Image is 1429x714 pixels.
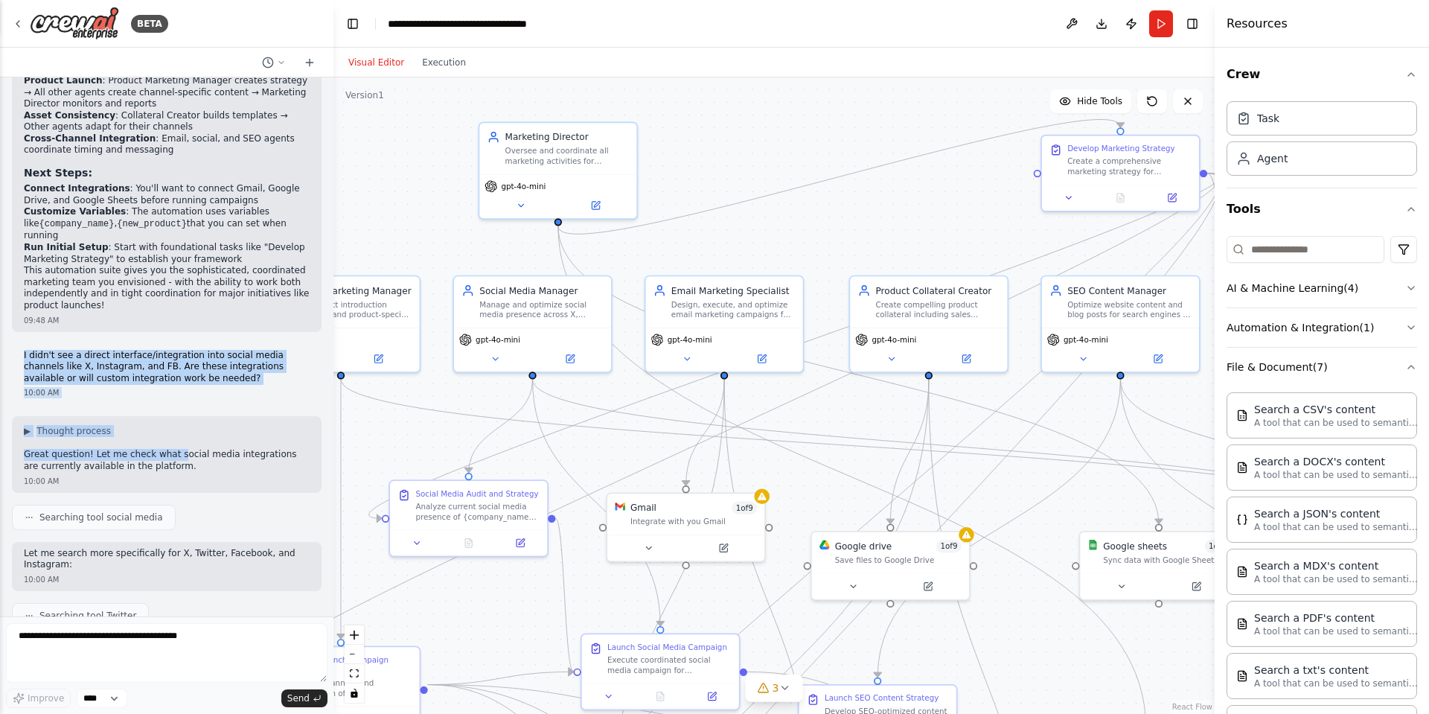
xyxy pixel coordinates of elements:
div: React Flow controls [345,625,364,703]
div: Sync data with Google Sheets [1103,555,1230,566]
div: Manage and optimize social media presence across X, Facebook, and Instagram for {company_name}. C... [479,299,604,319]
div: Launch Social Media Campaign [607,642,727,652]
button: Execution [413,54,475,71]
strong: Next Steps: [24,167,92,179]
div: Google sheets [1103,540,1167,552]
button: Open in side panel [1122,351,1194,367]
div: 09:48 AM [24,315,310,326]
div: Product Launch Campaign Planning [288,655,412,675]
span: gpt-4o-mini [476,334,520,345]
button: Open in side panel [690,689,734,704]
div: Version 1 [345,89,384,101]
div: Lead product introduction campaigns and product-specific promotional activities for {company_name... [288,299,412,319]
button: Open in side panel [1150,190,1194,205]
span: Number of enabled actions [936,540,961,552]
div: Crew [1227,95,1417,188]
p: Let me search more specifically for X, Twitter, Facebook, and Instagram: [24,548,310,571]
div: Search a CSV's content [1254,402,1418,417]
button: Switch to previous chat [256,54,292,71]
div: Design, execute, and optimize email marketing campaigns for {company_name} to nurture leads, enga... [671,299,796,319]
div: SEO Content Manager [1067,284,1192,297]
span: ▶ [24,425,31,437]
div: Gmail [630,502,656,514]
img: JSONSearchTool [1236,514,1248,526]
div: Email Marketing SpecialistDesign, execute, and optimize email marketing campaigns for {company_na... [645,275,805,373]
div: 10:00 AM [24,387,310,398]
button: Start a new chat [298,54,322,71]
g: Edge from 6ab7a5df-7cd1-4605-a89f-5a57e8fbc697 to 2b026f28-87c7-4a13-9346-5e71edfd118f [552,115,1127,239]
button: Hide Tools [1050,89,1131,113]
h4: Resources [1227,15,1288,33]
g: Edge from 635f3723-cd77-4e2c-a8aa-e7d67d43365f to b711f42d-869b-4228-893e-b74f3cebc04e [872,380,1127,678]
g: Edge from 53169331-433e-41d6-966e-88d80173d93b to 8bdb9246-1a3f-4163-878a-5615b058a84d [555,512,573,678]
img: Logo [30,7,119,40]
span: Number of enabled actions [1205,540,1230,552]
li: : Email, social, and SEO agents coordinate timing and messaging [24,133,310,156]
a: React Flow attribution [1172,703,1212,711]
div: Social Media Audit and StrategyAnalyze current social media presence of {company_name} across X, ... [389,479,549,557]
button: Improve [6,689,71,708]
li: : Start with foundational tasks like "Develop Marketing Strategy" to establish your framework [24,242,310,265]
g: Edge from 6ab7a5df-7cd1-4605-a89f-5a57e8fbc697 to b83789aa-92bc-4153-ba34-b6f080317a04 [552,226,1165,524]
div: Search a DOCX's content [1254,454,1418,469]
nav: breadcrumb [388,16,555,31]
strong: Cross-Channel Integration [24,133,156,144]
button: Open in side panel [560,198,632,214]
div: Marketing Director [505,131,630,144]
p: A tool that can be used to semantic search a query from a CSV's content. [1254,417,1418,429]
p: A tool that can be used to semantic search a query from a PDF's content. [1254,625,1418,637]
div: BETA [131,15,168,33]
button: ▶Thought process [24,425,111,437]
img: DOCXSearchTool [1236,462,1248,474]
button: Automation & Integration(1) [1227,308,1417,347]
button: toggle interactivity [345,683,364,703]
p: A tool that can be used to semantic search a query from a MDX's content. [1254,573,1418,585]
div: Search a MDX's content [1254,558,1418,573]
button: 3 [746,675,803,702]
div: Search a txt's content [1254,663,1418,678]
span: gpt-4o-mini [872,334,916,345]
button: zoom in [345,625,364,645]
strong: Run Initial Setup [24,242,109,252]
strong: Customize Variables [24,206,126,217]
button: File & Document(7) [1227,348,1417,386]
span: Hide Tools [1077,95,1122,107]
div: Integrate with you Gmail [630,517,757,527]
button: Send [281,689,327,707]
div: Product Collateral CreatorCreate compelling product collateral including sales materials, channel... [849,275,1009,373]
code: {new_product} [117,219,187,229]
img: CSVSearchTool [1236,409,1248,421]
button: No output available [633,689,688,704]
div: Product Marketing ManagerLead product introduction campaigns and product-specific promotional act... [261,275,421,373]
div: Google drive [835,540,892,552]
img: TXTSearchTool [1236,670,1248,682]
button: Tools [1227,188,1417,230]
li: : The automation uses variables like , that you can set when running [24,206,310,242]
button: fit view [345,664,364,683]
div: Oversee and coordinate all marketing activities for {company_name}, evaluate team performance, mo... [505,146,630,166]
div: Create a comprehensive marketing strategy for {company_name} including target audience analysis, ... [1067,156,1192,176]
div: Launch Social Media CampaignExecute coordinated social media campaign for {new_product} launch ac... [581,633,741,710]
button: zoom out [345,645,364,664]
button: Open in side panel [687,541,759,556]
g: Edge from e5bb7ce4-4033-414b-a53e-5338344e7ad2 to 8bdb9246-1a3f-4163-878a-5615b058a84d [428,666,574,691]
div: SEO Content ManagerOptimize website content and blog posts for search engines to improve organic ... [1040,275,1201,373]
li: : Product Marketing Manager creates strategy → All other agents create channel-specific content →... [24,75,310,110]
code: {company_name} [39,219,115,229]
g: Edge from f6314911-e5d6-4651-8a4a-eacb1497ae05 to e5bb7ce4-4033-414b-a53e-5338344e7ad2 [334,380,347,640]
div: Analyze current social media presence of {company_name} across X, Facebook, and Instagram. Conduc... [415,502,540,522]
div: Create compelling product collateral including sales materials, channel partner resources, and in... [876,299,1000,319]
div: Search a PDF's content [1254,611,1418,625]
button: Open in side panel [498,535,542,551]
button: Hide right sidebar [1182,13,1203,34]
span: gpt-4o-mini [1064,334,1108,345]
span: Searching tool Twitter [39,610,136,622]
li: : You'll want to connect Gmail, Google Drive, and Google Sheets before running campaigns [24,183,310,206]
span: gpt-4o-mini [668,334,712,345]
g: Edge from 3d650226-33ed-4a29-b715-e0878b78c409 to 53169331-433e-41d6-966e-88d80173d93b [462,380,539,473]
p: Great question! Let me check what social media integrations are currently available in the platform. [24,449,310,472]
p: This automation suite gives you the sophisticated, coordinated marketing team you envisioned - wi... [24,265,310,311]
div: Optimize website content and blog posts for search engines to improve organic visibility and driv... [1067,299,1192,319]
button: Open in side panel [892,578,964,594]
g: Edge from f6314911-e5d6-4651-8a4a-eacb1497ae05 to fce53549-c1b7-43cd-bfd1-760759788c94 [334,380,1357,511]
